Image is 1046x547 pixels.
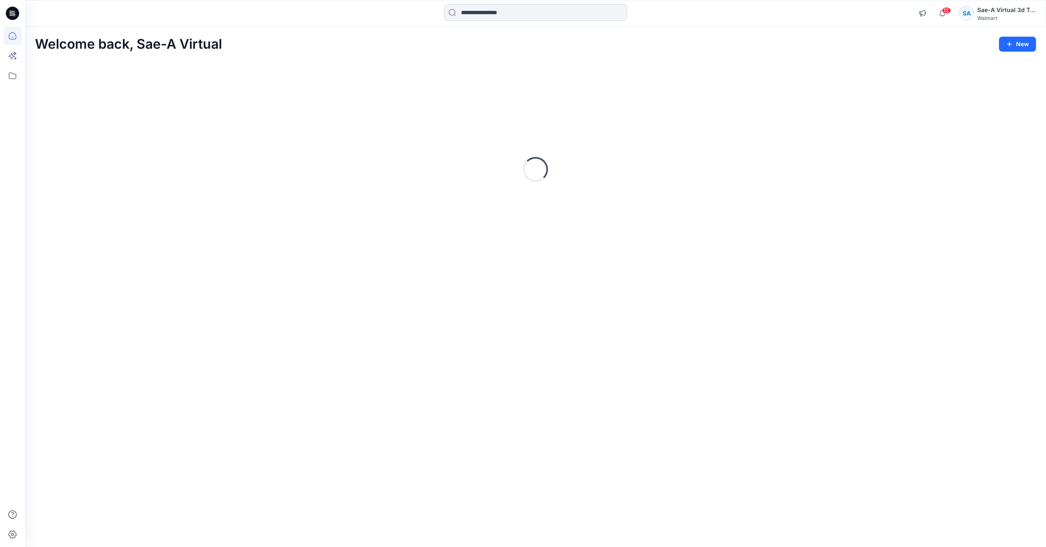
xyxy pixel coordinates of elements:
div: SA [959,6,974,21]
button: New [999,37,1036,52]
span: 12 [942,7,951,14]
div: Sae-A Virtual 3d Team [977,5,1036,15]
div: Walmart [977,15,1036,21]
h2: Welcome back, Sae-A Virtual [35,37,222,52]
